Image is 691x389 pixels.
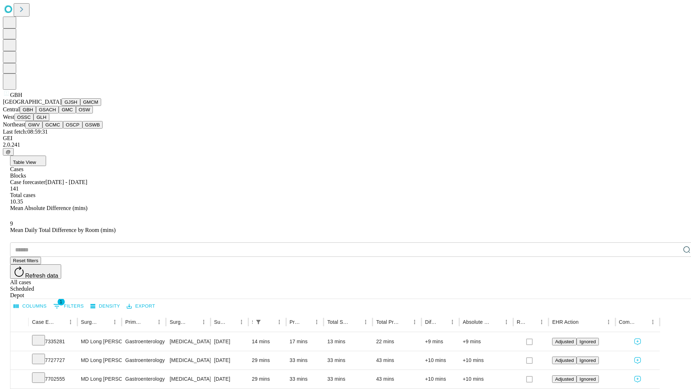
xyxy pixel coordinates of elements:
[252,332,283,351] div: 14 mins
[376,319,399,325] div: Total Predicted Duration
[501,317,511,327] button: Menu
[577,375,599,383] button: Ignored
[12,301,49,312] button: Select columns
[619,319,637,325] div: Comments
[81,332,118,351] div: MD Long [PERSON_NAME]
[579,317,590,327] button: Sort
[3,142,688,148] div: 2.0.241
[10,179,45,185] span: Case forecaster
[425,351,456,370] div: +10 mins
[327,351,369,370] div: 33 mins
[170,351,207,370] div: [MEDICAL_DATA] FLEXIBLE PROXIMAL DIAGNOSTIC
[376,332,418,351] div: 22 mins
[10,185,19,192] span: 141
[32,319,55,325] div: Case Epic Id
[32,370,74,388] div: 7702555
[13,258,38,263] span: Reset filters
[463,332,510,351] div: +9 mins
[36,106,59,113] button: GSACH
[59,106,76,113] button: GMC
[45,179,87,185] span: [DATE] - [DATE]
[555,339,574,344] span: Adjusted
[170,370,207,388] div: [MEDICAL_DATA] FLEXIBLE PROXIMAL DIAGNOSTIC
[170,319,188,325] div: Surgery Name
[14,354,25,367] button: Expand
[144,317,154,327] button: Sort
[264,317,274,327] button: Sort
[226,317,236,327] button: Sort
[463,351,510,370] div: +10 mins
[125,370,162,388] div: Gastroenterology
[125,319,143,325] div: Primary Service
[579,339,596,344] span: Ignored
[399,317,410,327] button: Sort
[189,317,199,327] button: Sort
[10,264,61,279] button: Refresh data
[302,317,312,327] button: Sort
[81,351,118,370] div: MD Long [PERSON_NAME]
[425,370,456,388] div: +10 mins
[81,370,118,388] div: MD Long [PERSON_NAME]
[214,319,226,325] div: Surgery Date
[3,121,25,128] span: Northeast
[81,319,99,325] div: Surgeon Name
[66,317,76,327] button: Menu
[25,121,42,129] button: GWV
[253,317,263,327] button: Show filters
[125,301,157,312] button: Export
[376,370,418,388] div: 43 mins
[10,92,22,98] span: GBH
[290,332,320,351] div: 17 mins
[410,317,420,327] button: Menu
[199,317,209,327] button: Menu
[3,106,20,112] span: Central
[463,319,491,325] div: Absolute Difference
[537,317,547,327] button: Menu
[555,376,574,382] span: Adjusted
[3,99,62,105] span: [GEOGRAPHIC_DATA]
[100,317,110,327] button: Sort
[3,148,14,156] button: @
[579,376,596,382] span: Ignored
[25,273,58,279] span: Refresh data
[14,373,25,386] button: Expand
[376,351,418,370] div: 43 mins
[604,317,614,327] button: Menu
[76,106,93,113] button: OSW
[110,317,120,327] button: Menu
[555,358,574,363] span: Adjusted
[33,113,49,121] button: GLH
[3,114,14,120] span: West
[236,317,247,327] button: Menu
[32,351,74,370] div: 7727727
[63,121,82,129] button: OSCP
[154,317,164,327] button: Menu
[10,220,13,227] span: 9
[252,351,283,370] div: 29 mins
[327,319,350,325] div: Total Scheduled Duration
[527,317,537,327] button: Sort
[10,227,116,233] span: Mean Daily Total Difference by Room (mins)
[32,332,74,351] div: 7335281
[327,370,369,388] div: 33 mins
[252,370,283,388] div: 29 mins
[10,257,41,264] button: Reset filters
[10,205,87,211] span: Mean Absolute Difference (mins)
[214,351,245,370] div: [DATE]
[3,135,688,142] div: GEI
[125,351,162,370] div: Gastroenterology
[80,98,101,106] button: GMCM
[10,156,46,166] button: Table View
[214,332,245,351] div: [DATE]
[10,198,23,205] span: 10.35
[51,300,86,312] button: Show filters
[274,317,284,327] button: Menu
[13,160,36,165] span: Table View
[552,375,577,383] button: Adjusted
[55,317,66,327] button: Sort
[491,317,501,327] button: Sort
[579,358,596,363] span: Ignored
[552,319,578,325] div: EHR Action
[552,357,577,364] button: Adjusted
[577,357,599,364] button: Ignored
